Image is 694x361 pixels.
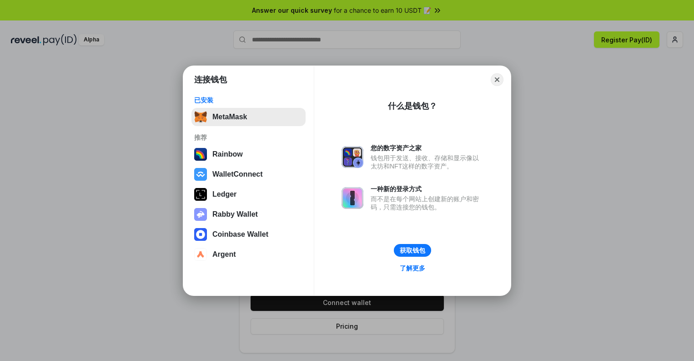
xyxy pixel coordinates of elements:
img: svg+xml,%3Csvg%20xmlns%3D%22http%3A%2F%2Fwww.w3.org%2F2000%2Fsvg%22%20fill%3D%22none%22%20viewBox... [194,208,207,221]
div: Ledger [212,190,236,198]
div: 什么是钱包？ [388,101,437,112]
img: svg+xml,%3Csvg%20xmlns%3D%22http%3A%2F%2Fwww.w3.org%2F2000%2Fsvg%22%20fill%3D%22none%22%20viewBox... [342,187,363,209]
div: WalletConnect [212,170,263,178]
img: svg+xml,%3Csvg%20width%3D%2228%22%20height%3D%2228%22%20viewBox%3D%220%200%2028%2028%22%20fill%3D... [194,168,207,181]
img: svg+xml,%3Csvg%20width%3D%2228%22%20height%3D%2228%22%20viewBox%3D%220%200%2028%2028%22%20fill%3D... [194,248,207,261]
div: Rainbow [212,150,243,158]
div: 一种新的登录方式 [371,185,483,193]
img: svg+xml,%3Csvg%20fill%3D%22none%22%20height%3D%2233%22%20viewBox%3D%220%200%2035%2033%22%20width%... [194,111,207,123]
div: 而不是在每个网站上创建新的账户和密码，只需连接您的钱包。 [371,195,483,211]
img: svg+xml,%3Csvg%20width%3D%2228%22%20height%3D%2228%22%20viewBox%3D%220%200%2028%2028%22%20fill%3D... [194,228,207,241]
button: Close [491,73,503,86]
a: 了解更多 [394,262,431,274]
div: Rabby Wallet [212,210,258,219]
div: 钱包用于发送、接收、存储和显示像以太坊和NFT这样的数字资产。 [371,154,483,170]
div: 您的数字资产之家 [371,144,483,152]
div: Argent [212,250,236,259]
button: MetaMask [191,108,306,126]
button: Argent [191,245,306,264]
div: 推荐 [194,133,303,142]
div: 已安装 [194,96,303,104]
img: svg+xml,%3Csvg%20xmlns%3D%22http%3A%2F%2Fwww.w3.org%2F2000%2Fsvg%22%20width%3D%2228%22%20height%3... [194,188,207,201]
img: svg+xml,%3Csvg%20xmlns%3D%22http%3A%2F%2Fwww.w3.org%2F2000%2Fsvg%22%20fill%3D%22none%22%20viewBox... [342,146,363,168]
div: MetaMask [212,113,247,121]
div: 了解更多 [400,264,425,272]
div: Coinbase Wallet [212,230,268,239]
button: Rabby Wallet [191,205,306,224]
button: WalletConnect [191,165,306,183]
button: 获取钱包 [394,244,431,257]
h1: 连接钱包 [194,74,227,85]
div: 获取钱包 [400,246,425,254]
button: Coinbase Wallet [191,225,306,244]
button: Ledger [191,185,306,203]
img: svg+xml,%3Csvg%20width%3D%22120%22%20height%3D%22120%22%20viewBox%3D%220%200%20120%20120%22%20fil... [194,148,207,161]
button: Rainbow [191,145,306,163]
